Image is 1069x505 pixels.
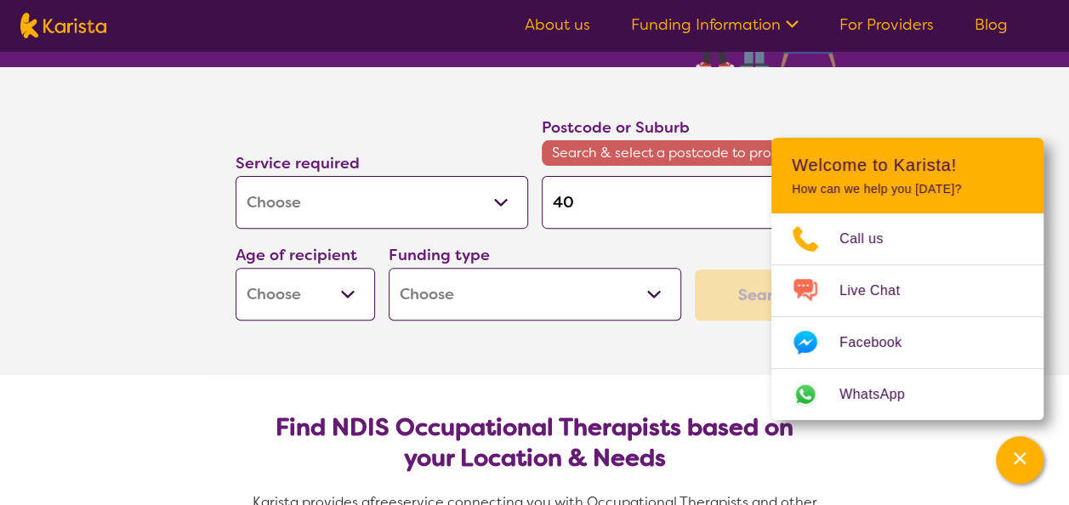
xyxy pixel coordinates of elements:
p: How can we help you [DATE]? [792,182,1023,196]
label: Funding type [389,245,490,265]
label: Age of recipient [236,245,357,265]
input: Type [542,176,834,229]
h2: Welcome to Karista! [792,155,1023,175]
span: Live Chat [839,278,920,304]
a: About us [525,14,590,35]
button: Channel Menu [996,436,1043,484]
h2: Find NDIS Occupational Therapists based on your Location & Needs [249,412,821,474]
span: Call us [839,226,904,252]
ul: Choose channel [771,213,1043,420]
span: Facebook [839,330,922,355]
label: Postcode or Suburb [542,117,690,138]
span: WhatsApp [839,382,925,407]
a: Funding Information [631,14,799,35]
img: Karista logo [20,13,106,38]
a: Blog [975,14,1008,35]
a: For Providers [839,14,934,35]
label: Service required [236,153,360,173]
span: Search & select a postcode to proceed [542,140,834,166]
a: Web link opens in a new tab. [771,369,1043,420]
div: Channel Menu [771,138,1043,420]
